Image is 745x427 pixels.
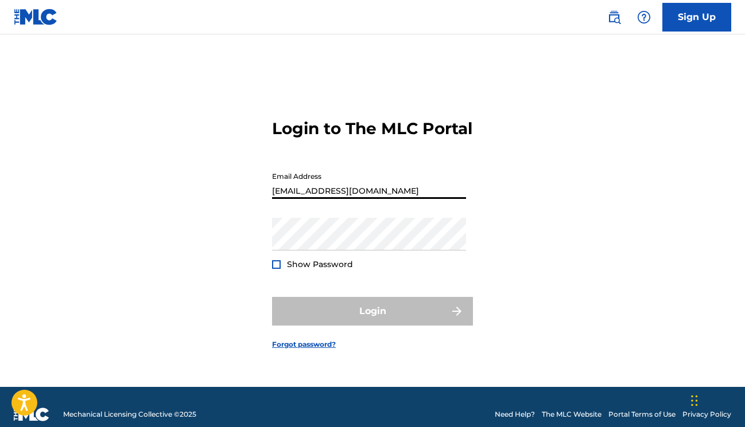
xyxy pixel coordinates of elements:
div: Help [633,6,655,29]
a: The MLC Website [542,409,602,420]
img: MLC Logo [14,9,58,25]
h3: Login to The MLC Portal [272,119,472,139]
div: Arrastrar [691,383,698,418]
a: Forgot password? [272,339,336,350]
a: Portal Terms of Use [608,409,676,420]
img: search [607,10,621,24]
a: Public Search [603,6,626,29]
a: Need Help? [495,409,535,420]
span: Show Password [287,259,353,269]
iframe: Chat Widget [688,372,745,427]
a: Sign Up [662,3,731,32]
div: Widget de chat [688,372,745,427]
a: Privacy Policy [682,409,731,420]
img: help [637,10,651,24]
span: Mechanical Licensing Collective © 2025 [63,409,196,420]
img: logo [14,408,49,421]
